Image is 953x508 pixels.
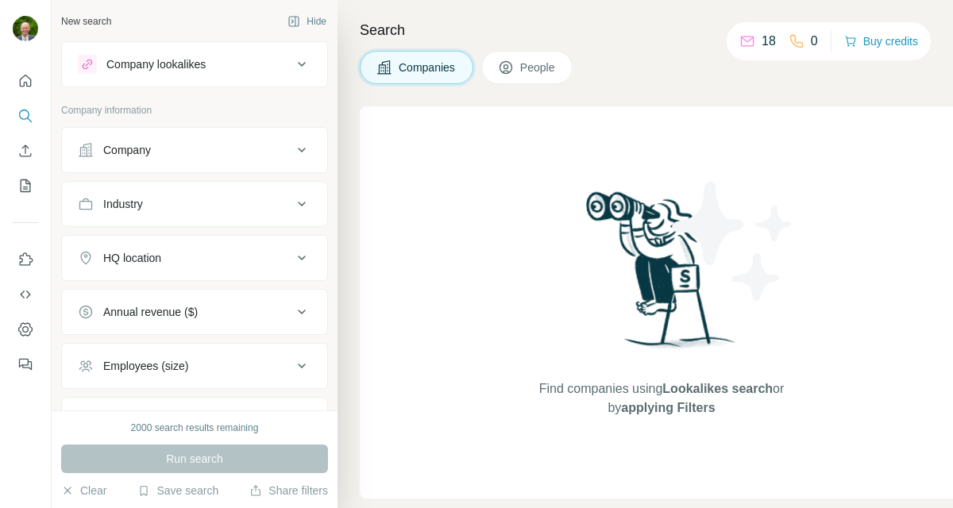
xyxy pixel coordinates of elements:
div: 2000 search results remaining [131,421,259,435]
div: Industry [103,196,143,212]
button: Search [13,102,38,130]
p: 0 [811,32,818,51]
button: Company [62,131,327,169]
button: Technologies [62,401,327,439]
div: Company lookalikes [106,56,206,72]
p: 18 [762,32,776,51]
button: Company lookalikes [62,45,327,83]
div: HQ location [103,250,161,266]
p: Company information [61,103,328,117]
button: Clear [61,483,106,498]
img: Surfe Illustration - Stars [662,170,804,313]
span: Find companies using or by [534,379,789,418]
button: Buy credits [844,30,918,52]
span: People [520,60,557,75]
span: Companies [399,60,457,75]
button: Annual revenue ($) [62,293,327,331]
div: New search [61,14,111,29]
button: HQ location [62,239,327,277]
button: Industry [62,185,327,223]
button: Feedback [13,350,38,379]
h4: Search [360,19,934,41]
button: My lists [13,171,38,200]
button: Employees (size) [62,347,327,385]
button: Dashboard [13,315,38,344]
div: Employees (size) [103,358,188,374]
img: Surfe Illustration - Woman searching with binoculars [579,187,744,364]
div: Company [103,142,151,158]
div: Annual revenue ($) [103,304,198,320]
button: Share filters [249,483,328,498]
button: Enrich CSV [13,137,38,165]
button: Quick start [13,67,38,95]
button: Use Surfe API [13,280,38,309]
button: Hide [276,10,338,33]
img: Avatar [13,16,38,41]
span: Lookalikes search [662,382,773,395]
button: Save search [137,483,218,498]
span: applying Filters [621,401,715,414]
button: Use Surfe on LinkedIn [13,245,38,274]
